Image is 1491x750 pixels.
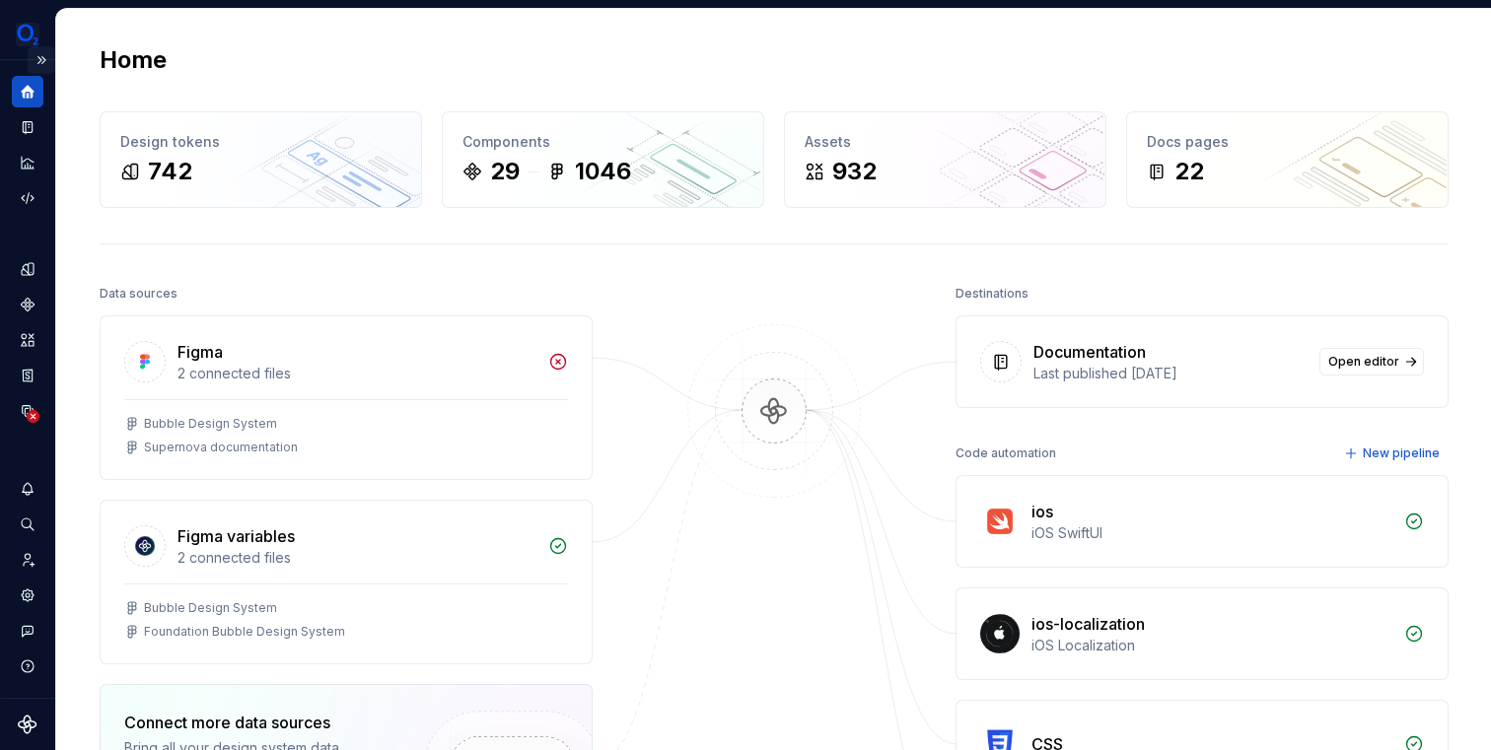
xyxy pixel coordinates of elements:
div: Code automation [956,440,1056,467]
span: New pipeline [1363,445,1440,461]
div: Destinations [956,280,1029,307]
div: ios [1031,500,1053,523]
button: Notifications [12,473,43,505]
a: Open editor [1319,348,1424,375]
div: 932 [832,156,877,187]
button: Expand sidebar [28,46,55,74]
button: Contact support [12,615,43,647]
div: Bubble Design System [144,600,277,616]
div: Design tokens [120,132,401,152]
div: Docs pages [1147,132,1428,152]
div: Documentation [1033,340,1146,364]
div: iOS SwiftUI [1031,523,1392,543]
div: 22 [1174,156,1204,187]
img: 1a847f6c-1245-4c66-adf2-ab3a177fc91e.png [16,23,39,46]
div: ios-localization [1031,612,1145,636]
div: Foundation Bubble Design System [144,624,345,640]
div: Assets [805,132,1086,152]
button: New pipeline [1338,440,1449,467]
a: Documentation [12,111,43,143]
a: Docs pages22 [1126,111,1449,208]
a: Figma variables2 connected filesBubble Design SystemFoundation Bubble Design System [100,500,593,664]
a: Components291046 [442,111,764,208]
div: 29 [490,156,520,187]
a: Figma2 connected filesBubble Design SystemSupernova documentation [100,315,593,480]
div: Figma [177,340,223,364]
div: 742 [148,156,192,187]
a: Assets932 [784,111,1106,208]
div: Bubble Design System [144,416,277,432]
a: Storybook stories [12,360,43,391]
h2: Home [100,44,167,76]
div: 1046 [575,156,631,187]
div: Data sources [100,280,177,307]
a: Data sources [12,395,43,427]
a: Assets [12,324,43,356]
div: 2 connected files [177,364,536,383]
span: Open editor [1328,354,1399,370]
div: iOS Localization [1031,636,1392,655]
div: 2 connected files [177,548,536,568]
a: Components [12,289,43,320]
button: Search ⌘K [12,509,43,540]
a: Home [12,76,43,107]
svg: Supernova Logo [18,715,37,734]
a: Design tokens742 [100,111,422,208]
a: Code automation [12,182,43,214]
div: Last published [DATE] [1033,364,1308,383]
div: Figma variables [177,524,295,548]
a: Settings [12,580,43,611]
div: Supernova documentation [144,440,298,455]
a: Invite team [12,544,43,576]
div: Components [462,132,744,152]
a: Analytics [12,147,43,178]
a: Design tokens [12,253,43,285]
div: Connect more data sources [124,711,390,734]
